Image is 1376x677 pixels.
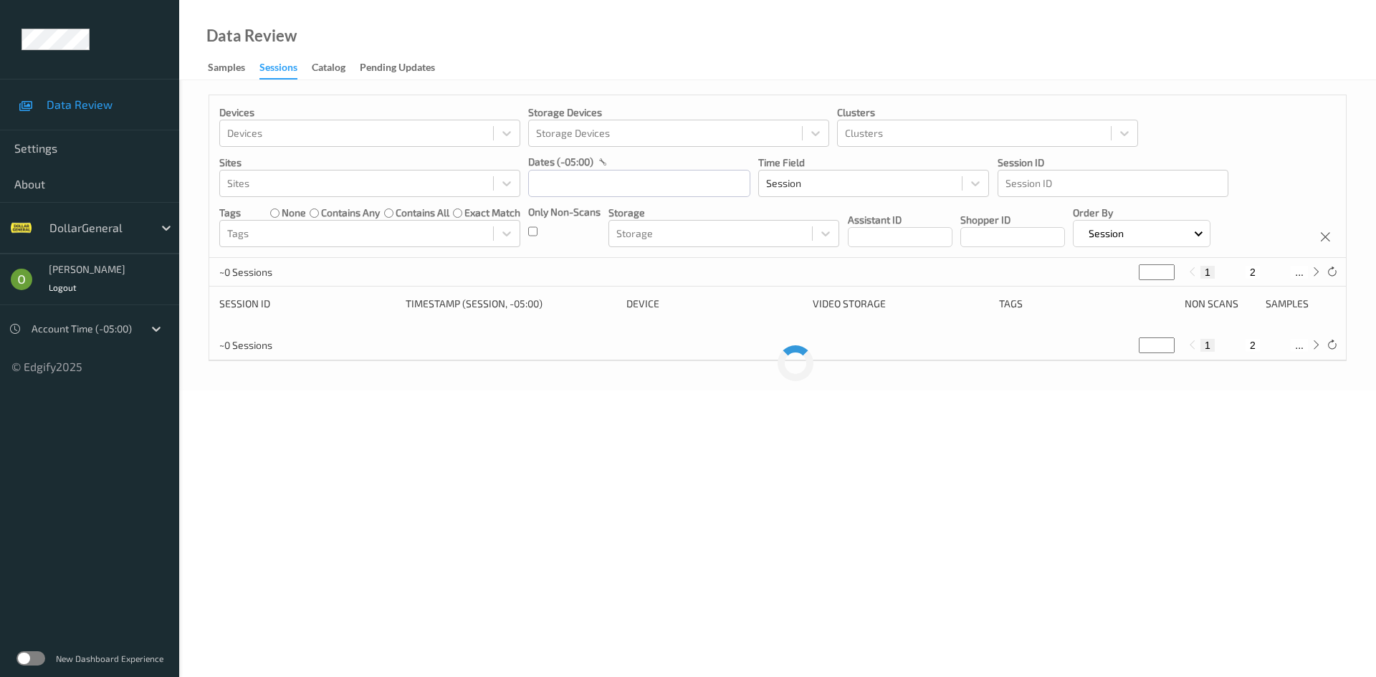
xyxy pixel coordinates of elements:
div: Samples [208,60,245,78]
div: Pending Updates [360,60,435,78]
div: Tags [999,297,1175,311]
button: 1 [1200,266,1215,279]
a: Samples [208,58,259,78]
button: ... [1291,339,1308,352]
p: ~0 Sessions [219,338,327,352]
div: Catalog [312,60,345,78]
div: Samples [1266,297,1336,311]
a: Sessions [259,58,312,80]
div: Device [626,297,803,311]
label: exact match [464,206,520,220]
p: dates (-05:00) [528,155,593,169]
div: Data Review [206,29,297,43]
div: Video Storage [813,297,989,311]
a: Catalog [312,58,360,78]
div: Sessions [259,60,297,80]
a: Pending Updates [360,58,449,78]
label: contains all [396,206,449,220]
p: Storage Devices [528,105,829,120]
button: 2 [1246,339,1260,352]
p: Time Field [758,155,989,170]
p: Session ID [998,155,1228,170]
p: Clusters [837,105,1138,120]
p: Only Non-Scans [528,205,601,219]
button: 2 [1246,266,1260,279]
p: Sites [219,155,520,170]
p: Tags [219,206,241,220]
p: Order By [1073,206,1210,220]
p: Storage [608,206,839,220]
div: Non Scans [1185,297,1255,311]
p: Session [1084,226,1129,241]
div: Session ID [219,297,396,311]
p: ~0 Sessions [219,265,327,279]
p: Shopper ID [960,213,1065,227]
label: contains any [321,206,380,220]
button: 1 [1200,339,1215,352]
p: Devices [219,105,520,120]
button: ... [1291,266,1308,279]
label: none [282,206,306,220]
div: Timestamp (Session, -05:00) [406,297,617,311]
p: Assistant ID [848,213,952,227]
